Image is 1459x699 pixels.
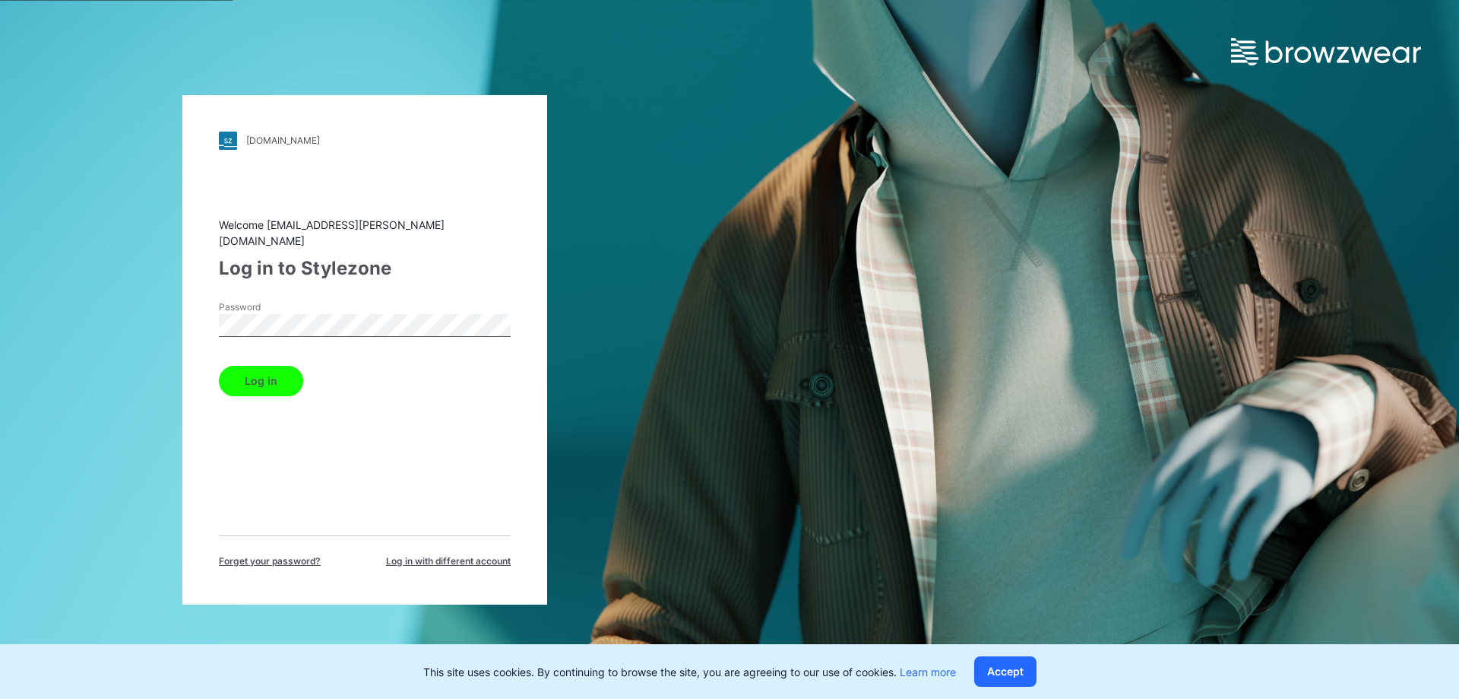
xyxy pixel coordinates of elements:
label: Password [219,300,325,314]
div: Welcome [EMAIL_ADDRESS][PERSON_NAME][DOMAIN_NAME] [219,217,511,249]
a: [DOMAIN_NAME] [219,132,511,150]
div: [DOMAIN_NAME] [246,135,320,146]
div: Log in to Stylezone [219,255,511,282]
p: This site uses cookies. By continuing to browse the site, you are agreeing to our use of cookies. [423,664,956,680]
button: Log in [219,366,303,396]
a: Learn more [900,666,956,678]
span: Forget your password? [219,554,321,568]
button: Accept [974,656,1036,687]
img: browzwear-logo.e42bd6dac1945053ebaf764b6aa21510.svg [1231,38,1421,65]
span: Log in with different account [386,554,511,568]
img: stylezone-logo.562084cfcfab977791bfbf7441f1a819.svg [219,132,237,150]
